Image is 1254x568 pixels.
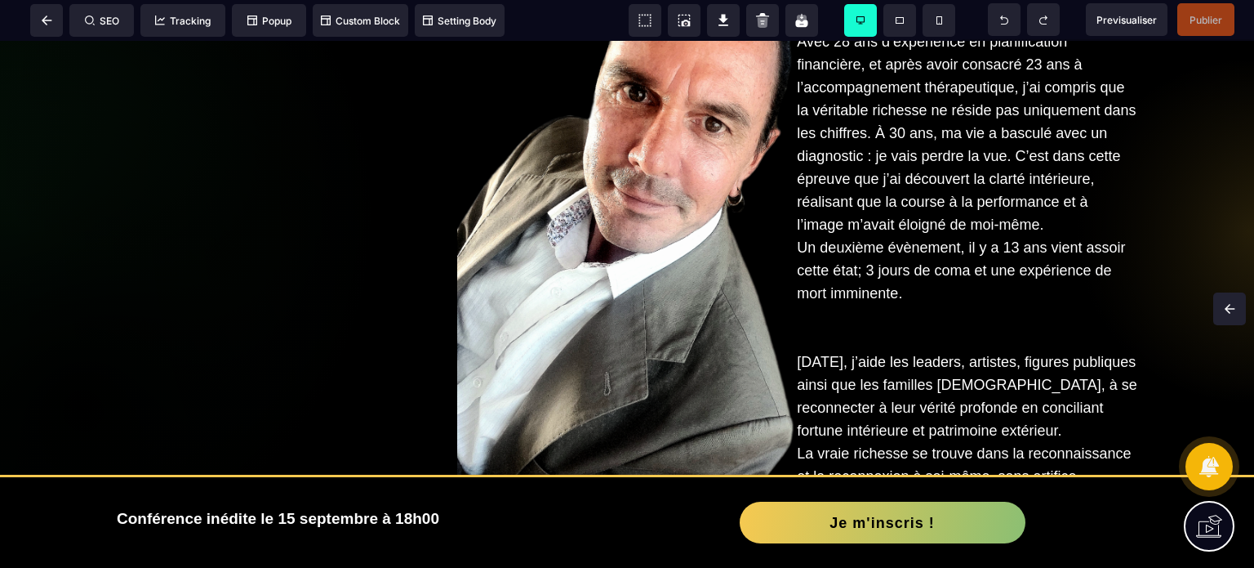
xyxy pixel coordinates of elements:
[1096,14,1157,26] span: Previsualiser
[797,310,1137,401] div: [DATE], j’aide les leaders, artistes, figures publiques ainsi que les familles [DEMOGRAPHIC_DATA]...
[797,401,1137,447] div: La vraie richesse se trouve dans la reconnaissance et la reconnexion à soi-même, sans artifice.
[155,15,211,27] span: Tracking
[85,15,119,27] span: SEO
[629,4,661,37] span: View components
[423,15,496,27] span: Setting Body
[247,15,291,27] span: Popup
[797,195,1137,264] div: Un deuxième évènement, il y a 13 ans vient assoir cette état; 3 jours de coma et une expérience d...
[740,461,1025,503] button: Je m'inscris !
[321,15,400,27] span: Custom Block
[1190,14,1222,26] span: Publier
[668,4,700,37] span: Screenshot
[117,461,627,495] h2: Conférence inédite le 15 septembre à 18h00
[1086,3,1167,36] span: Preview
